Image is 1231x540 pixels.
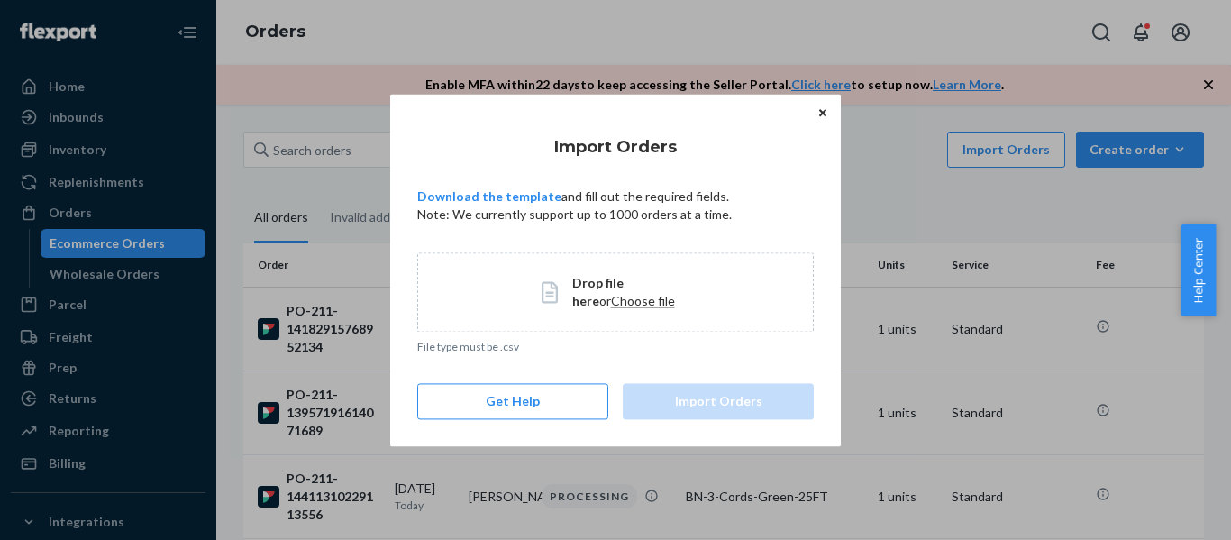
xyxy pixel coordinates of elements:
[814,103,832,123] button: Close
[623,383,814,419] button: Import Orders
[417,188,561,204] a: Download the template
[417,188,814,224] p: and fill out the required fields. Note: We currently support up to 1000 orders at a time.
[572,275,624,308] span: Drop file here
[417,135,814,159] h4: Import Orders
[599,293,611,308] span: or
[417,383,608,419] a: Get Help
[417,339,814,354] p: File type must be .csv
[611,293,675,308] span: Choose file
